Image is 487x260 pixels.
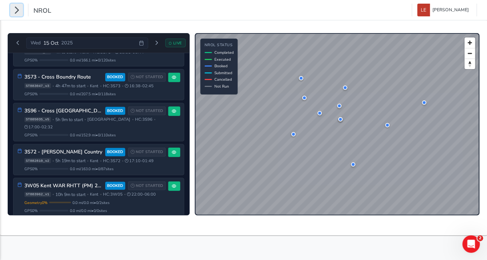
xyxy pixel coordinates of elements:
[24,91,38,97] span: GPS 0 %
[24,117,51,122] span: ST885035_v5
[31,40,41,46] span: Wed
[33,6,51,16] span: NROL
[135,117,153,122] span: HC: 3S96
[464,37,475,48] button: Zoom in
[103,158,120,164] span: HC: 3S72
[87,192,88,196] span: •
[107,108,123,114] span: BOOKED
[55,83,86,89] span: 4h 47m to start
[124,192,126,196] span: •
[125,158,154,164] span: 17:10 - 01:49
[107,149,123,155] span: BOOKED
[24,200,48,205] span: Geometry 0 %
[12,39,24,48] button: Previous day
[43,40,59,47] span: 15 Oct
[464,48,475,59] button: Zoom out
[417,4,430,16] img: diamond-layout
[52,192,54,196] span: •
[214,63,227,69] span: Booked
[24,57,38,63] span: GPS 0 %
[24,192,51,197] span: ST883962_v1
[90,192,98,197] span: Kent
[214,57,231,62] span: Executed
[72,200,110,205] span: 0.0 mi / 0.0 mi • 0 / 2 sites
[132,117,134,121] span: •
[70,208,107,213] span: 0.0 mi / 0.0 mi • 0 / 0 sites
[55,158,86,164] span: 5h 19m to start
[24,208,38,213] span: GPS 0 %
[151,39,163,48] button: Next day
[61,40,73,46] span: 2025
[55,117,83,123] span: 5h 9m to start
[103,83,120,89] span: HC: 3S73
[55,192,86,197] span: 10h 9m to start
[125,83,154,89] span: 16:38 - 02:45
[70,57,116,63] span: 0.0 mi / 166.1 mi • 0 / 120 sites
[432,4,469,16] span: [PERSON_NAME]
[214,84,229,89] span: Not Run
[84,117,86,121] span: •
[90,158,98,164] span: Kent
[462,235,480,253] iframe: Intercom live chat
[52,117,54,121] span: •
[214,50,234,55] span: Completed
[24,132,38,138] span: GPS 0 %
[107,183,123,189] span: BOOKED
[136,108,163,114] span: NOT STARTED
[52,159,54,163] span: •
[173,40,182,46] span: LIVE
[136,74,163,80] span: NOT STARTED
[154,117,155,121] span: •
[100,159,102,163] span: •
[464,59,475,69] button: Reset bearing to north
[24,74,103,80] h3: 3S73 - Cross Boundry Route
[214,70,232,76] span: Submitted
[24,124,53,130] span: 17:00 - 02:32
[127,192,156,197] span: 22:00 - 06:00
[214,77,232,82] span: Cancelled
[107,74,123,80] span: BOOKED
[205,43,234,48] h4: NROL Status
[87,84,88,88] span: •
[136,149,163,155] span: NOT STARTED
[417,4,471,16] button: [PERSON_NAME]
[136,183,163,189] span: NOT STARTED
[70,132,116,138] span: 0.0 mi / 152.9 mi • 0 / 110 sites
[70,91,116,97] span: 0.0 mi / 207.5 mi • 0 / 118 sites
[100,192,102,196] span: •
[52,84,54,88] span: •
[87,117,130,122] span: [GEOGRAPHIC_DATA]
[24,149,103,155] h3: 3S72 - [PERSON_NAME] Country
[24,183,103,189] h3: 3W05 Kent WAR RHTT (PM) 22:00 - 06:00
[24,108,103,114] h3: 3S96 - Cross [GEOGRAPHIC_DATA]
[87,159,88,163] span: •
[24,83,51,88] span: ST883047_v3
[100,84,102,88] span: •
[195,34,479,215] canvas: Map
[70,166,114,172] span: 0.0 mi / 163.0 mi • 0 / 87 sites
[24,166,38,172] span: GPS 0 %
[90,83,98,89] span: Kent
[477,235,483,241] span: 2
[103,192,123,197] span: HC: 3W05
[122,84,123,88] span: •
[122,159,123,163] span: •
[24,158,51,163] span: ST882810_v2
